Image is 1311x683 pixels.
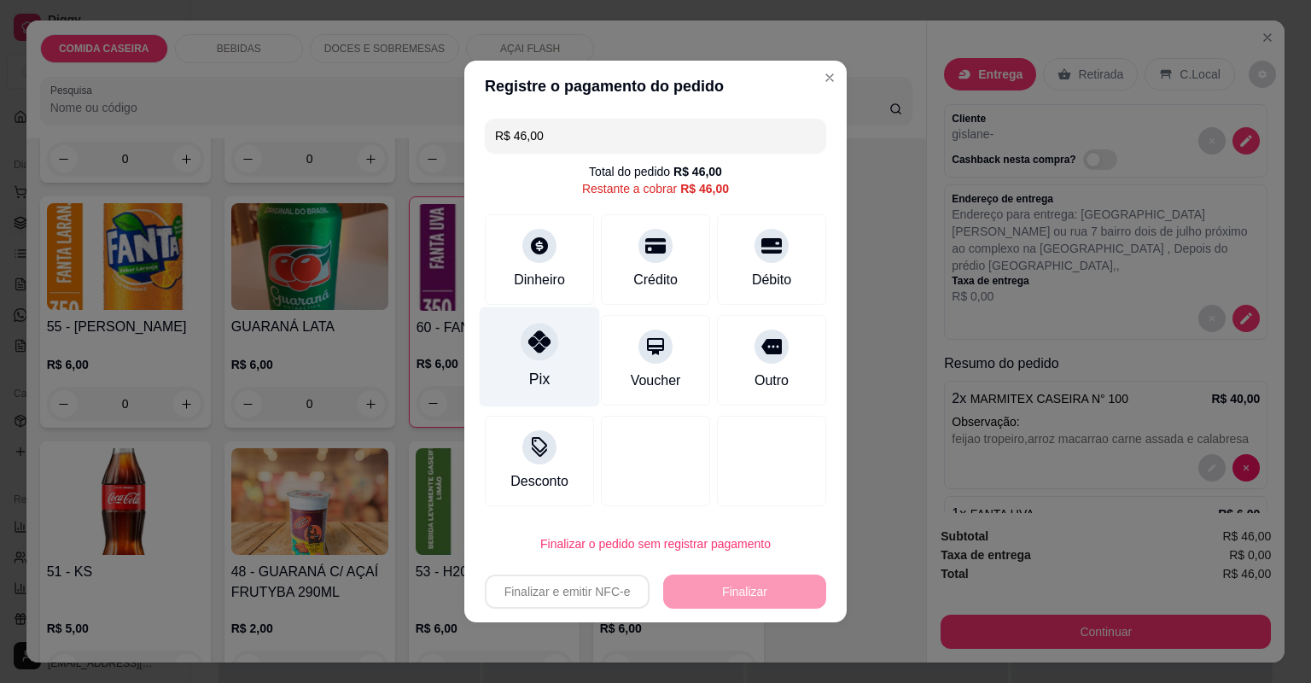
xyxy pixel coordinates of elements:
[589,163,722,180] div: Total do pedido
[485,527,826,561] button: Finalizar o pedido sem registrar pagamento
[673,163,722,180] div: R$ 46,00
[680,180,729,197] div: R$ 46,00
[755,371,789,391] div: Outro
[495,119,816,153] input: Ex.: hambúrguer de cordeiro
[514,270,565,290] div: Dinheiro
[633,270,678,290] div: Crédito
[631,371,681,391] div: Voucher
[464,61,847,112] header: Registre o pagamento do pedido
[510,471,568,492] div: Desconto
[816,64,843,91] button: Close
[752,270,791,290] div: Débito
[529,368,550,390] div: Pix
[582,180,729,197] div: Restante a cobrar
